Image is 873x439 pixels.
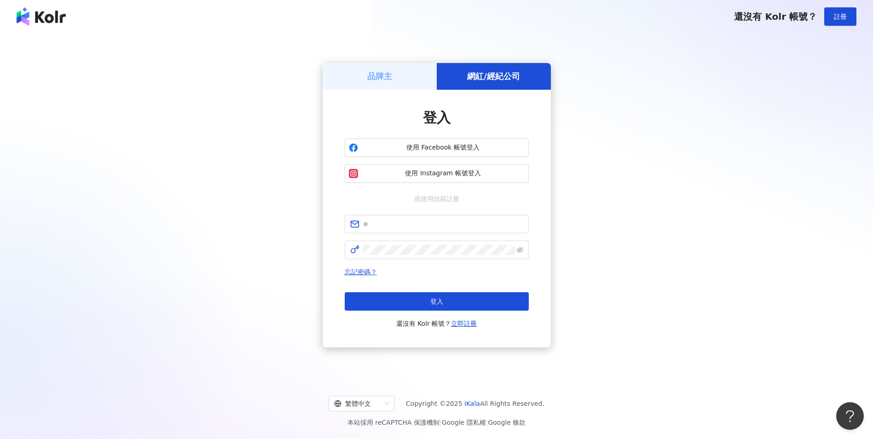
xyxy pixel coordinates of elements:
[345,139,529,157] button: 使用 Facebook 帳號登入
[367,70,392,82] h5: 品牌主
[439,419,442,426] span: |
[17,7,66,26] img: logo
[517,247,523,253] span: eye-invisible
[467,70,520,82] h5: 網紅/經紀公司
[362,143,525,152] span: 使用 Facebook 帳號登入
[451,320,477,327] a: 立即註冊
[345,268,377,276] a: 忘記密碼？
[345,292,529,311] button: 登入
[406,398,544,409] span: Copyright © 2025 All Rights Reserved.
[396,318,477,329] span: 還沒有 Kolr 帳號？
[430,298,443,305] span: 登入
[423,110,451,126] span: 登入
[345,164,529,183] button: 使用 Instagram 帳號登入
[488,419,526,426] a: Google 條款
[347,417,526,428] span: 本站採用 reCAPTCHA 保護機制
[442,419,486,426] a: Google 隱私權
[408,194,466,204] span: 或使用信箱註冊
[836,402,864,430] iframe: Help Scout Beacon - Open
[734,11,817,22] span: 還沒有 Kolr 帳號？
[486,419,488,426] span: |
[334,396,381,411] div: 繁體中文
[834,13,847,20] span: 註冊
[362,169,525,178] span: 使用 Instagram 帳號登入
[464,400,480,407] a: iKala
[824,7,856,26] button: 註冊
